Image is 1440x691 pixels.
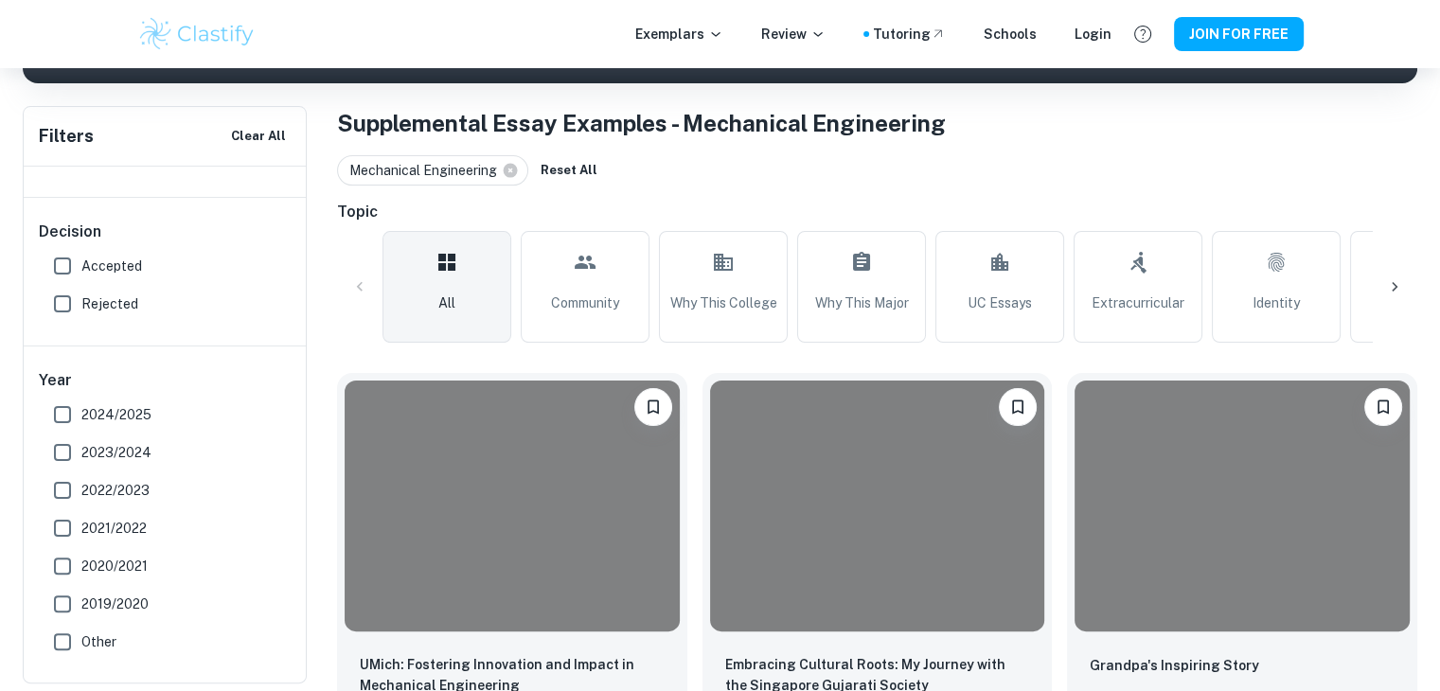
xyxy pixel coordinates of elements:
p: Grandpa's Inspiring Story [1090,655,1259,676]
span: 2023/2024 [81,442,151,463]
button: Please log in to bookmark exemplars [999,388,1037,426]
span: 2019/2020 [81,594,149,614]
span: Other [81,631,116,652]
button: JOIN FOR FREE [1174,17,1304,51]
h6: Topic [337,201,1417,223]
div: Mechanical Engineering [337,155,528,186]
span: UC Essays [968,292,1032,313]
span: Extracurricular [1092,292,1184,313]
span: Rejected [81,293,138,314]
span: Identity [1253,292,1300,313]
h6: Decision [39,221,293,243]
span: Why This Major [815,292,909,313]
img: Clastify logo [137,15,258,53]
button: Help and Feedback [1127,18,1159,50]
button: Please log in to bookmark exemplars [1364,388,1402,426]
p: Exemplars [635,24,723,44]
span: Why This College [670,292,777,313]
h6: Filters [39,123,94,150]
h6: Year [39,369,293,392]
p: Review [761,24,826,44]
span: 2024/2025 [81,404,151,425]
button: Clear All [226,122,291,151]
span: 2022/2023 [81,480,150,501]
a: Login [1075,24,1111,44]
a: Schools [984,24,1037,44]
h1: Supplemental Essay Examples - Mechanical Engineering [337,106,1417,140]
span: 2021/2022 [81,518,147,539]
button: Reset All [536,156,602,185]
span: Accepted [81,256,142,276]
button: Please log in to bookmark exemplars [634,388,672,426]
span: 2020/2021 [81,556,148,576]
a: Tutoring [873,24,946,44]
span: All [438,292,455,313]
span: Community [551,292,619,313]
span: Mechanical Engineering [349,160,506,181]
